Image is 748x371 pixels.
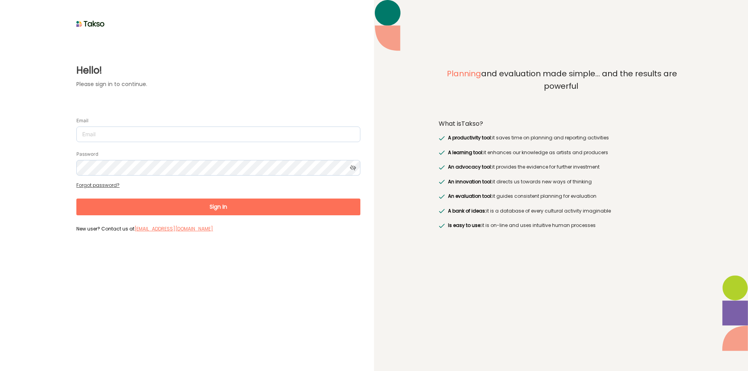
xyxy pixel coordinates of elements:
img: greenRight [439,165,445,170]
label: [EMAIL_ADDRESS][DOMAIN_NAME] [134,225,213,233]
img: greenRight [439,136,445,141]
label: Email [76,118,88,124]
label: it is a database of every cultural activity imaginable [446,207,610,215]
label: it guides consistent planning for evaluation [446,192,596,200]
span: Planning [447,68,481,79]
span: An innovation tool: [448,178,492,185]
a: Forgot password? [76,182,120,188]
button: Sign In [76,199,360,215]
label: What is [439,120,483,128]
span: A bank of ideas: [448,207,486,214]
label: New user? Contact us at [76,225,360,232]
label: Password [76,151,98,157]
input: Email [76,127,360,142]
img: taksoLoginLogo [76,18,105,30]
label: Please sign in to continue. [76,80,360,88]
label: it provides the evidence for further investment [446,163,599,171]
label: and evaluation made simple... and the results are powerful [439,68,683,110]
label: it directs us towards new ways of thinking [446,178,591,186]
span: A productivity tool: [448,134,492,141]
span: Is easy to use: [448,222,482,229]
label: it is on-line and uses intuitive human processes [446,222,595,229]
img: greenRight [439,179,445,184]
img: greenRight [439,209,445,213]
label: it saves time on planning and reporting activities [446,134,609,142]
label: Hello! [76,63,360,77]
span: Takso? [461,119,483,128]
img: greenRight [439,150,445,155]
a: [EMAIL_ADDRESS][DOMAIN_NAME] [134,225,213,232]
span: A learning tool: [448,149,483,156]
img: greenRight [439,223,445,228]
span: An evaluation tool: [448,193,492,199]
img: greenRight [439,194,445,199]
span: An advocacy tool: [448,164,492,170]
label: it enhances our knowledge as artists and producers [446,149,608,156]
